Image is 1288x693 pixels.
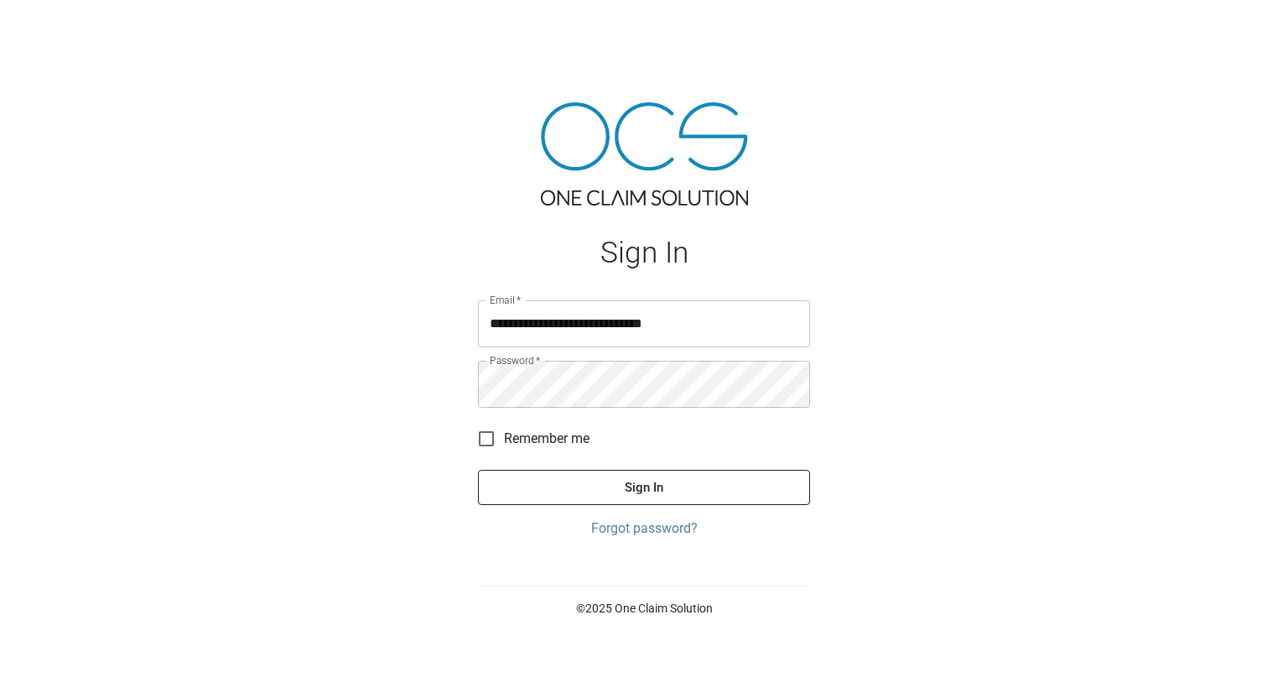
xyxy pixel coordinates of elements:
[20,10,87,44] img: ocs-logo-white-transparent.png
[541,102,748,206] img: ocs-logo-tra.png
[490,353,540,367] label: Password
[504,429,589,449] span: Remember me
[478,236,810,270] h1: Sign In
[490,293,522,307] label: Email
[478,600,810,617] p: © 2025 One Claim Solution
[478,470,810,505] button: Sign In
[478,518,810,539] a: Forgot password?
